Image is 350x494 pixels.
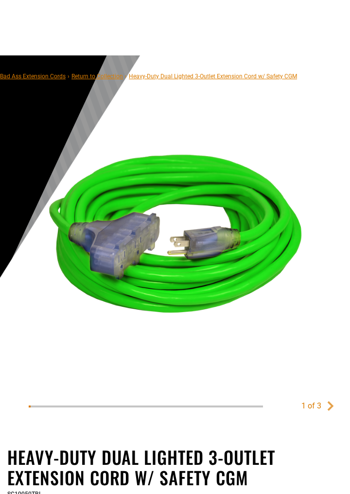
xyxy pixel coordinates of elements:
[125,73,127,80] span: ›
[68,73,70,80] span: ›
[301,400,321,412] div: 1 of 3
[326,401,335,411] a: Next
[129,73,297,80] span: Heavy-Duty Dual Lighted 3-Outlet Extension Cord w/ Safety CGM
[71,73,123,80] a: Return to Collection
[7,447,343,488] h1: Heavy-Duty Dual Lighted 3-Outlet Extension Cord w/ Safety CGM
[29,98,321,391] img: neon green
